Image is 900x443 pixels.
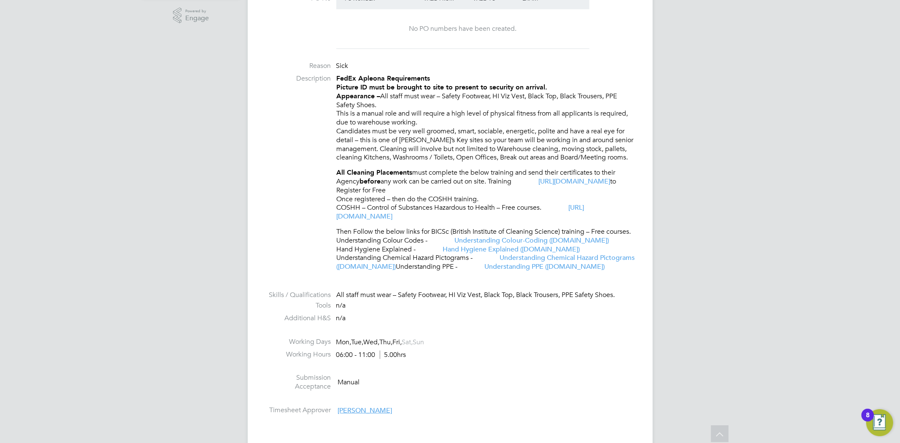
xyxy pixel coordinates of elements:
a: [URL][DOMAIN_NAME] [539,177,611,186]
strong: FedEx Apleona Requirements [337,74,430,82]
div: 8 [866,415,870,426]
p: All staff must wear – Safety Footwear, HI Viz Vest, Black Top, Black Trousers, PPE Safety Shoes. ... [337,74,636,162]
a: Understanding Colour-Coding ([DOMAIN_NAME]) [455,236,609,245]
a: [URL][DOMAIN_NAME] [337,203,584,221]
strong: Picture ID must be brought to site to present to security on arrival. [337,83,548,91]
span: n/a [336,301,346,310]
a: Powered byEngage [173,8,209,24]
span: Fri, [393,338,402,346]
div: 06:00 - 11:00 [336,351,406,359]
strong: before [360,177,381,185]
span: Thu, [380,338,393,346]
span: Wed, [364,338,380,346]
div: All staff must wear – Safety Footwear, HI Viz Vest, Black Top, Black Trousers, PPE Safety Shoes. [337,291,636,300]
div: No PO numbers have been created. [345,24,581,33]
label: Skills / Qualifications [265,291,331,300]
span: Tue, [351,338,364,346]
strong: All Cleaning Placements [337,168,413,176]
label: Tools [265,301,331,310]
button: Open Resource Center, 8 new notifications [866,409,893,436]
span: Mon, [336,338,351,346]
label: Additional H&S [265,314,331,323]
span: Sat, [402,338,413,346]
a: Understanding Chemical Hazard Pictograms ([DOMAIN_NAME]) [337,254,635,271]
span: [PERSON_NAME] [338,406,392,415]
label: Submission Acceptance [265,373,331,391]
label: Reason [265,62,331,70]
label: Working Days [265,338,331,346]
span: Powered by [185,8,209,15]
span: n/a [336,314,346,322]
span: Sun [413,338,424,346]
span: Sick [336,62,349,70]
span: Manual [338,378,360,387]
p: Then Follow the below links for BICSc (British Institute of Cleaning Science) training – Free cou... [337,227,636,271]
a: Hand Hygiene Explained ([DOMAIN_NAME]) [443,245,580,254]
span: Engage [185,15,209,22]
label: Description [265,74,331,83]
label: Timesheet Approver [265,406,331,415]
strong: Appearance – [337,92,381,100]
span: 5.00hrs [380,351,406,359]
a: Understanding PPE ([DOMAIN_NAME]) [485,262,605,271]
label: Working Hours [265,350,331,359]
p: must complete the below training and send their certificates to their Agency any work can be carr... [337,168,636,221]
